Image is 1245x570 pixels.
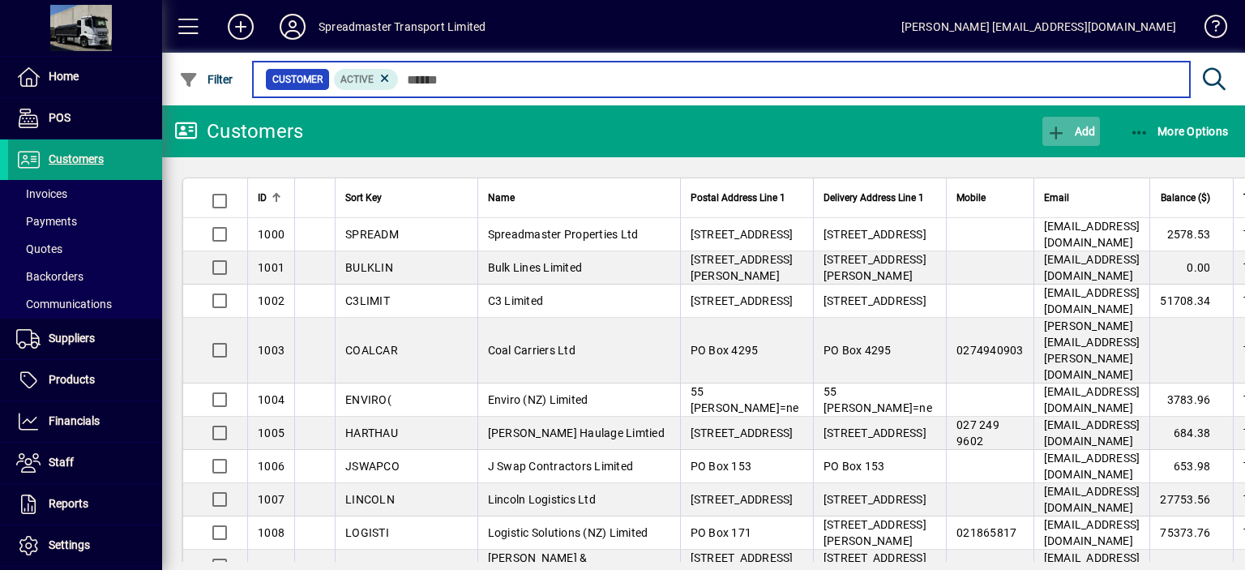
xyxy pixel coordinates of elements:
span: Coal Carriers Ltd [488,344,575,357]
td: 3783.96 [1149,384,1233,417]
span: [EMAIL_ADDRESS][DOMAIN_NAME] [1044,286,1140,315]
span: LOGISTI [345,526,389,539]
span: Active [340,74,374,85]
span: Settings [49,538,90,551]
span: PO Box 4295 [824,344,892,357]
a: Reports [8,484,162,525]
a: Financials [8,401,162,442]
span: Postal Address Line 1 [691,189,785,207]
a: Knowledge Base [1192,3,1225,56]
td: 2578.53 [1149,218,1233,251]
span: BULKLIN [345,261,393,274]
div: Name [488,189,670,207]
td: 27753.56 [1149,483,1233,516]
span: 1002 [258,294,285,307]
span: 1006 [258,460,285,473]
span: Reports [49,497,88,510]
span: [PERSON_NAME] Haulage Limtied [488,426,665,439]
span: 1008 [258,526,285,539]
span: Filter [179,73,233,86]
div: [PERSON_NAME] [EMAIL_ADDRESS][DOMAIN_NAME] [901,14,1176,40]
span: 1005 [258,426,285,439]
td: 51708.34 [1149,285,1233,318]
span: [STREET_ADDRESS][PERSON_NAME] [691,253,794,282]
a: Invoices [8,180,162,208]
span: PO Box 153 [691,460,752,473]
span: ID [258,189,267,207]
button: Profile [267,12,319,41]
span: JSWAPCO [345,460,400,473]
a: Settings [8,525,162,566]
span: More Options [1130,125,1229,138]
span: [STREET_ADDRESS] [691,228,794,241]
span: 021865817 [956,526,1016,539]
span: Invoices [16,187,67,200]
span: [EMAIL_ADDRESS][DOMAIN_NAME] [1044,485,1140,514]
span: Financials [49,414,100,427]
span: [STREET_ADDRESS] [824,493,926,506]
span: PO Box 171 [691,526,752,539]
button: More Options [1126,117,1233,146]
td: 653.98 [1149,450,1233,483]
span: Balance ($) [1161,189,1210,207]
span: Delivery Address Line 1 [824,189,924,207]
span: 1004 [258,393,285,406]
span: 1007 [258,493,285,506]
span: Quotes [16,242,62,255]
span: [EMAIL_ADDRESS][DOMAIN_NAME] [1044,518,1140,547]
span: Logistic Solutions (NZ) Limited [488,526,648,539]
span: Lincoln Logistics Ltd [488,493,596,506]
button: Add [215,12,267,41]
span: J Swap Contractors Limited [488,460,634,473]
a: Communications [8,290,162,318]
span: ENVIRO( [345,393,391,406]
span: Spreadmaster Properties Ltd [488,228,639,241]
span: POS [49,111,71,124]
td: 684.38 [1149,417,1233,450]
span: 0274940903 [956,344,1024,357]
span: 1003 [258,344,285,357]
span: COALCAR [345,344,398,357]
a: Products [8,360,162,401]
a: Staff [8,443,162,483]
span: [STREET_ADDRESS] [691,294,794,307]
span: Staff [49,456,74,469]
span: [STREET_ADDRESS] [824,228,926,241]
span: 1001 [258,261,285,274]
div: Balance ($) [1160,189,1225,207]
a: Home [8,57,162,97]
span: [STREET_ADDRESS][PERSON_NAME] [824,253,926,282]
span: HARTHAU [345,426,398,439]
span: Home [49,70,79,83]
a: Suppliers [8,319,162,359]
span: [STREET_ADDRESS] [824,426,926,439]
span: [STREET_ADDRESS] [824,294,926,307]
div: ID [258,189,285,207]
span: Customer [272,71,323,88]
span: [STREET_ADDRESS] [691,426,794,439]
span: 55 [PERSON_NAME]=ne [824,385,932,414]
span: 55 [PERSON_NAME]=ne [691,385,799,414]
a: Quotes [8,235,162,263]
span: Name [488,189,515,207]
span: PO Box 153 [824,460,885,473]
span: Bulk Lines Limited [488,261,583,274]
span: [EMAIL_ADDRESS][DOMAIN_NAME] [1044,452,1140,481]
a: Backorders [8,263,162,290]
span: Backorders [16,270,83,283]
span: [EMAIL_ADDRESS][DOMAIN_NAME] [1044,418,1140,448]
button: Add [1042,117,1099,146]
span: [EMAIL_ADDRESS][DOMAIN_NAME] [1044,253,1140,282]
div: Customers [174,118,303,144]
div: Spreadmaster Transport Limited [319,14,486,40]
span: LINCOLN [345,493,395,506]
span: PO Box 4295 [691,344,759,357]
button: Filter [175,65,237,94]
td: 0.00 [1149,251,1233,285]
span: C3 Limited [488,294,544,307]
span: Enviro (NZ) Limited [488,393,588,406]
span: Sort Key [345,189,382,207]
td: 75373.76 [1149,516,1233,550]
span: Payments [16,215,77,228]
span: Customers [49,152,104,165]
